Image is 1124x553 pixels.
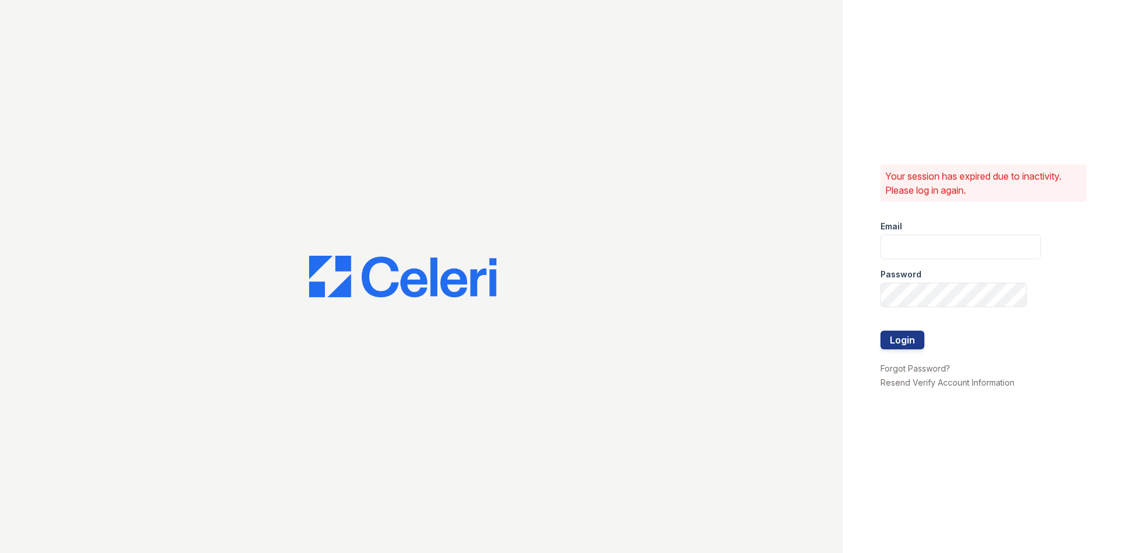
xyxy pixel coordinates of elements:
[880,331,924,349] button: Login
[885,169,1082,197] p: Your session has expired due to inactivity. Please log in again.
[309,256,496,298] img: CE_Logo_Blue-a8612792a0a2168367f1c8372b55b34899dd931a85d93a1a3d3e32e68fde9ad4.png
[880,363,950,373] a: Forgot Password?
[880,269,921,280] label: Password
[880,221,902,232] label: Email
[880,377,1015,387] a: Resend Verify Account Information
